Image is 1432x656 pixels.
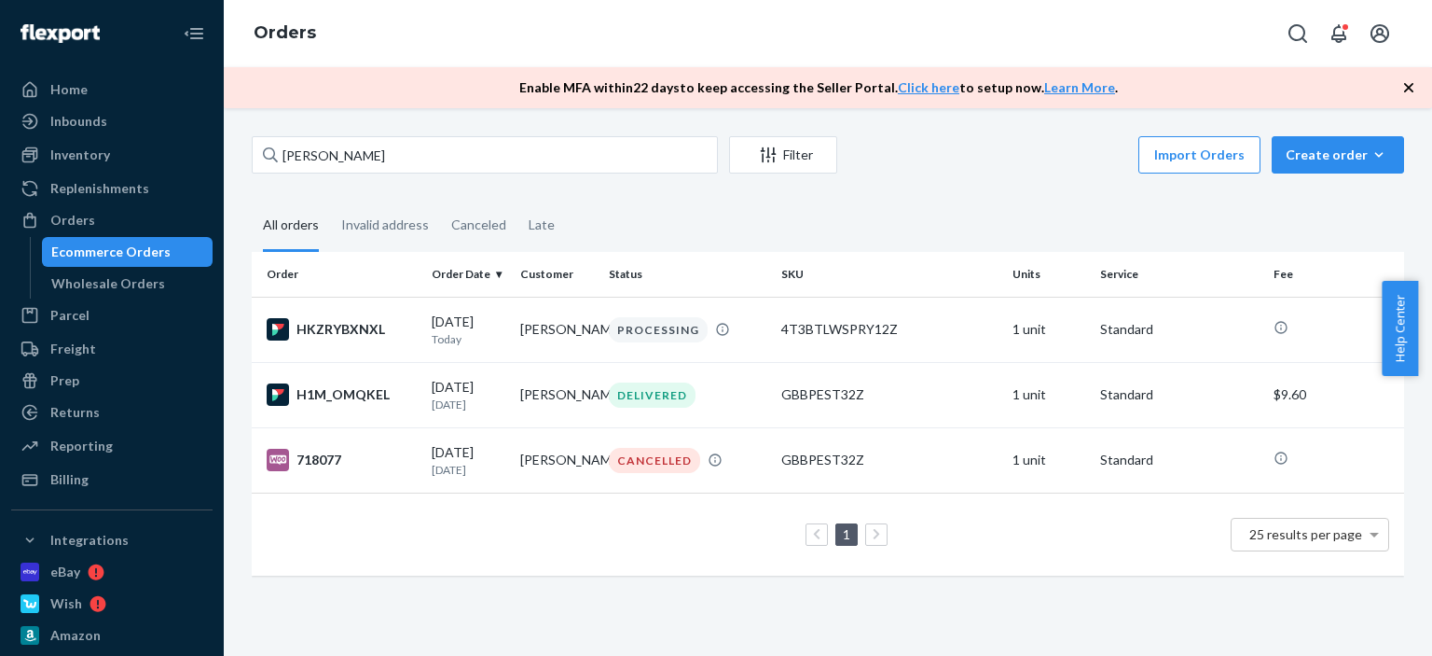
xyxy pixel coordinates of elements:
a: Inbounds [11,106,213,136]
input: Search orders [252,136,718,174]
a: Replenishments [11,174,213,203]
div: Replenishments [50,179,149,198]
div: [DATE] [432,313,505,347]
p: [DATE] [432,462,505,478]
div: Wholesale Orders [51,274,165,293]
div: H1M_OMQKEL [267,384,417,406]
div: Ecommerce Orders [51,243,171,261]
button: Open Search Box [1279,15,1316,52]
button: Open notifications [1320,15,1357,52]
div: eBay [50,563,80,581]
p: Standard [1100,320,1258,339]
p: Standard [1100,385,1258,404]
td: [PERSON_NAME] [513,427,601,493]
a: Ecommerce Orders [42,237,213,267]
div: PROCESSING [609,317,708,342]
div: Reporting [50,437,113,455]
div: CANCELLED [609,448,700,473]
a: Amazon [11,621,213,650]
span: 25 results per page [1249,526,1362,542]
a: Orders [254,22,316,43]
div: HKZRYBXNXL [267,318,417,341]
div: Integrations [50,531,129,550]
a: Prep [11,366,213,396]
th: Order [252,252,424,297]
div: Late [529,201,555,249]
a: Parcel [11,300,213,330]
div: Orders [50,211,95,230]
div: Wish [50,594,82,613]
td: [PERSON_NAME] [513,297,601,362]
a: Freight [11,334,213,364]
div: All orders [263,201,319,252]
div: Inbounds [50,112,107,131]
th: Fee [1266,252,1404,297]
p: Today [432,331,505,347]
div: Home [50,80,88,99]
a: Click here [898,79,959,95]
a: Returns [11,398,213,427]
div: Inventory [50,146,110,164]
th: Service [1093,252,1265,297]
th: Status [601,252,774,297]
button: Integrations [11,525,213,555]
a: Inventory [11,140,213,170]
a: Page 1 is your current page [839,526,854,542]
td: 1 unit [1005,427,1094,493]
div: Returns [50,403,100,422]
div: Filter [730,146,836,164]
button: Open account menu [1361,15,1398,52]
td: $9.60 [1266,362,1404,427]
p: [DATE] [432,397,505,412]
div: 4T3BTLWSPRY12Z [781,320,997,339]
a: Learn More [1044,79,1115,95]
a: Reporting [11,431,213,461]
button: Help Center [1382,281,1418,376]
div: GBBPEST32Z [781,451,997,469]
td: 1 unit [1005,297,1094,362]
th: Units [1005,252,1094,297]
p: Standard [1100,451,1258,469]
div: [DATE] [432,443,505,478]
div: Prep [50,371,79,390]
a: Orders [11,205,213,235]
p: Enable MFA within 22 days to keep accessing the Seller Portal. to setup now. . [519,78,1118,97]
div: Customer [520,266,594,282]
a: eBay [11,557,213,587]
div: Canceled [451,201,506,249]
div: Invalid address [341,201,429,249]
img: Flexport logo [21,24,100,43]
button: Filter [729,136,837,174]
div: Freight [50,340,96,358]
a: Home [11,75,213,105]
div: [DATE] [432,378,505,412]
div: Billing [50,470,89,489]
a: Billing [11,465,213,495]
button: Create order [1272,136,1404,174]
div: 718077 [267,449,417,471]
div: Create order [1286,146,1390,164]
button: Close Navigation [175,15,213,52]
ol: breadcrumbs [239,7,331,61]
div: GBBPEST32Z [781,385,997,404]
div: Parcel [50,306,89,325]
div: Amazon [50,626,101,645]
div: DELIVERED [609,383,695,408]
th: SKU [774,252,1004,297]
th: Order Date [424,252,513,297]
button: Import Orders [1138,136,1260,174]
a: Wish [11,589,213,619]
td: [PERSON_NAME] [513,362,601,427]
td: 1 unit [1005,362,1094,427]
a: Wholesale Orders [42,269,213,299]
